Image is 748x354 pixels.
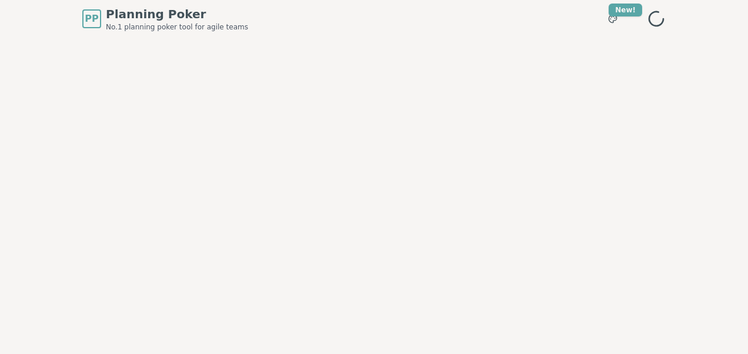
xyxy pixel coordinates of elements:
span: PP [85,12,98,26]
span: No.1 planning poker tool for agile teams [106,22,248,32]
button: New! [602,8,623,29]
div: New! [609,4,642,16]
a: PPPlanning PokerNo.1 planning poker tool for agile teams [82,6,248,32]
span: Planning Poker [106,6,248,22]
